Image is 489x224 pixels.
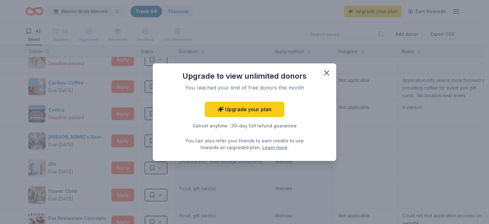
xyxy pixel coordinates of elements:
[166,122,323,130] div: Cancel anytime · 30-day full refund guarantee
[166,71,323,81] div: Upgrade to view unlimited donors
[173,84,316,91] div: You reached your limit of free donors this month
[183,137,306,151] div: You can also refer your friends to earn credits to use towards an upgraded plan. .
[205,102,284,117] a: Upgrade your plan
[262,144,287,151] a: Learn more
